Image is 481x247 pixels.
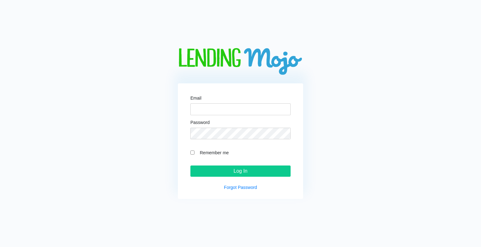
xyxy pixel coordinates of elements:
[190,165,291,177] input: Log In
[224,185,257,190] a: Forgot Password
[197,149,291,156] label: Remember me
[190,120,209,125] label: Password
[178,48,303,76] img: logo-big.png
[190,96,201,100] label: Email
